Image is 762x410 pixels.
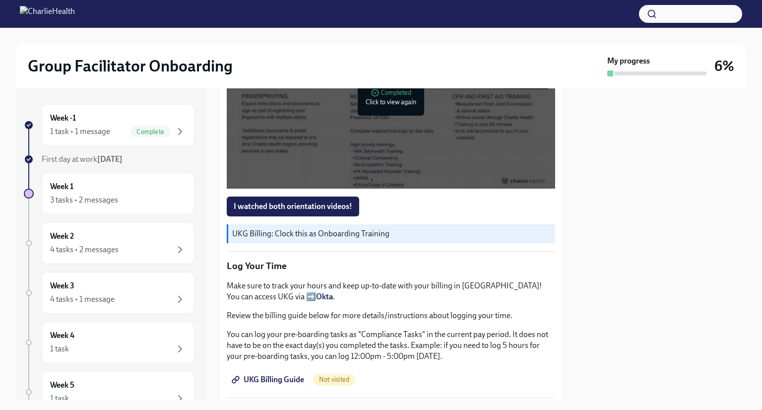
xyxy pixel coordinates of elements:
[227,310,555,321] p: Review the billing guide below for more details/instructions about logging your time.
[50,231,74,242] h6: Week 2
[42,154,123,164] span: First day at work
[24,272,194,314] a: Week 34 tasks • 1 message
[714,57,734,75] h3: 6%
[97,154,123,164] strong: [DATE]
[50,181,73,192] h6: Week 1
[227,260,555,273] p: Log Your Time
[50,113,76,124] h6: Week -1
[50,330,74,341] h6: Week 4
[50,393,69,404] div: 1 task
[234,375,304,385] span: UKG Billing Guide
[50,195,118,205] div: 3 tasks • 2 messages
[227,370,311,390] a: UKG Billing Guide
[28,56,233,76] h2: Group Facilitator Onboarding
[607,56,650,67] strong: My progress
[24,322,194,363] a: Week 41 task
[313,376,355,383] span: Not visited
[50,380,74,391] h6: Week 5
[227,197,359,216] button: I watched both orientation videos!
[50,126,110,137] div: 1 task • 1 message
[234,202,352,211] span: I watched both orientation videos!
[50,343,69,354] div: 1 task
[50,280,74,291] h6: Week 3
[316,292,333,301] a: Okta
[227,329,555,362] p: You can log your pre-boarding tasks as "Compliance Tasks" in the current pay period. It does not ...
[232,228,551,239] p: UKG Billing: Clock this as Onboarding Training
[24,104,194,146] a: Week -11 task • 1 messageComplete
[130,128,170,136] span: Complete
[20,6,75,22] img: CharlieHealth
[227,280,555,302] p: Make sure to track your hours and keep up-to-date with your billing in [GEOGRAPHIC_DATA]! You can...
[50,244,119,255] div: 4 tasks • 2 messages
[50,294,115,305] div: 4 tasks • 1 message
[24,154,194,165] a: First day at work[DATE]
[24,173,194,214] a: Week 13 tasks • 2 messages
[24,222,194,264] a: Week 24 tasks • 2 messages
